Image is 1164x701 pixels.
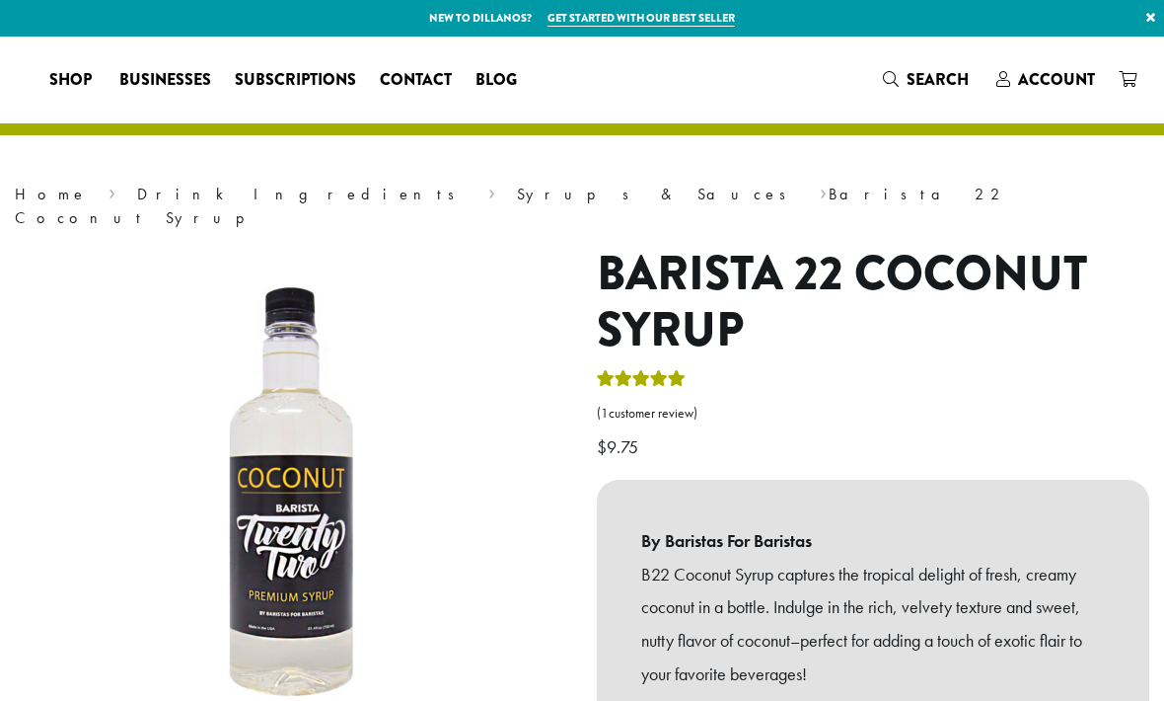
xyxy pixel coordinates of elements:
a: Shop [37,64,108,96]
h1: Barista 22 Coconut Syrup [597,246,1149,359]
span: › [488,176,495,206]
p: B22 Coconut Syrup captures the tropical delight of fresh, creamy coconut in a bottle. Indulge in ... [641,558,1105,691]
span: Subscriptions [235,68,356,93]
a: Search [871,63,984,96]
span: Account [1018,68,1095,91]
span: Businesses [119,68,211,93]
b: By Baristas For Baristas [641,524,1105,558]
span: $ [597,435,607,458]
a: Home [15,184,88,204]
nav: Breadcrumb [15,183,1149,230]
bdi: 9.75 [597,435,643,458]
span: Shop [49,68,92,93]
span: 1 [601,405,609,422]
a: (1customer review) [597,404,1149,424]
span: Search [907,68,969,91]
span: Blog [475,68,517,93]
div: Rated 5.00 out of 5 [597,367,686,397]
span: Contact [380,68,452,93]
a: Syrups & Sauces [517,184,799,204]
a: Drink Ingredients [137,184,468,204]
span: › [820,176,827,206]
a: Get started with our best seller [547,10,735,27]
span: › [109,176,115,206]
